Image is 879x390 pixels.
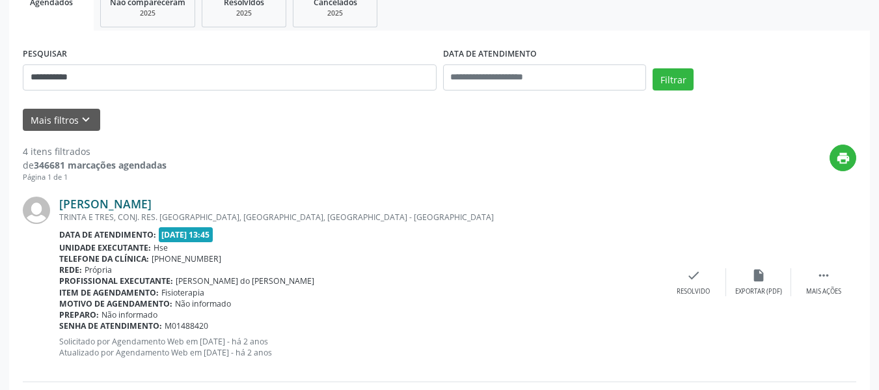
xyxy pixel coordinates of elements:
[152,253,221,264] span: [PHONE_NUMBER]
[59,298,172,309] b: Motivo de agendamento:
[23,197,50,224] img: img
[830,145,856,171] button: print
[806,287,841,296] div: Mais ações
[751,268,766,283] i: insert_drive_file
[23,145,167,158] div: 4 itens filtrados
[79,113,93,127] i: keyboard_arrow_down
[303,8,368,18] div: 2025
[23,172,167,183] div: Página 1 de 1
[59,320,162,331] b: Senha de atendimento:
[653,68,694,91] button: Filtrar
[154,242,168,253] span: Hse
[110,8,185,18] div: 2025
[175,298,231,309] span: Não informado
[836,151,850,165] i: print
[677,287,710,296] div: Resolvido
[176,275,314,286] span: [PERSON_NAME] do [PERSON_NAME]
[23,109,100,132] button: Mais filtroskeyboard_arrow_down
[59,336,661,358] p: Solicitado por Agendamento Web em [DATE] - há 2 anos Atualizado por Agendamento Web em [DATE] - h...
[59,197,152,211] a: [PERSON_NAME]
[23,158,167,172] div: de
[59,229,156,240] b: Data de atendimento:
[59,253,149,264] b: Telefone da clínica:
[159,227,213,242] span: [DATE] 13:45
[59,309,99,320] b: Preparo:
[735,287,782,296] div: Exportar (PDF)
[59,287,159,298] b: Item de agendamento:
[161,287,204,298] span: Fisioterapia
[165,320,208,331] span: M01488420
[817,268,831,283] i: 
[34,159,167,171] strong: 346681 marcações agendadas
[101,309,157,320] span: Não informado
[85,264,112,275] span: Própria
[59,212,661,223] div: TRINTA E TRES, CONJ. RES. [GEOGRAPHIC_DATA], [GEOGRAPHIC_DATA], [GEOGRAPHIC_DATA] - [GEOGRAPHIC_D...
[211,8,277,18] div: 2025
[23,44,67,64] label: PESQUISAR
[59,275,173,286] b: Profissional executante:
[443,44,537,64] label: DATA DE ATENDIMENTO
[59,264,82,275] b: Rede:
[686,268,701,283] i: check
[59,242,151,253] b: Unidade executante:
